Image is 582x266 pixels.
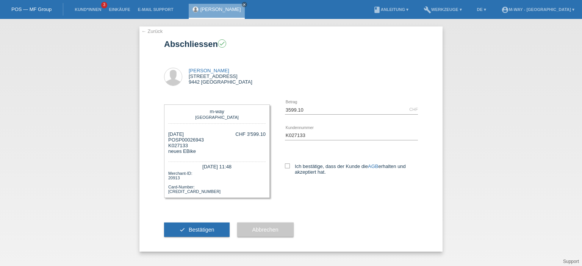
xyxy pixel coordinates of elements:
a: E-Mail Support [134,7,177,12]
h1: Abschliessen [164,39,418,49]
span: Abbrechen [252,227,278,233]
div: [DATE] 11:48 [168,162,266,170]
button: Abbrechen [237,222,294,237]
span: 3 [101,2,107,8]
span: K027133 [168,143,188,148]
div: m-way [170,109,264,114]
a: [PERSON_NAME] [189,68,229,73]
label: Ich bestätige, dass der Kunde die erhalten und akzeptiert hat. [285,163,418,175]
button: check Bestätigen [164,222,230,237]
a: close [242,2,247,7]
a: AGB [368,163,378,169]
i: build [424,6,431,14]
a: DE ▾ [473,7,490,12]
a: buildWerkzeuge ▾ [420,7,466,12]
i: check [179,227,185,233]
a: bookAnleitung ▾ [369,7,412,12]
i: check [219,40,225,47]
div: [STREET_ADDRESS] 9442 [GEOGRAPHIC_DATA] [189,68,252,85]
a: POS — MF Group [11,6,52,12]
div: CHF 3'599.10 [235,131,266,137]
a: account_circlem-way - [GEOGRAPHIC_DATA] ▾ [498,7,578,12]
div: Merchant-ID: 20913 Card-Number: [CREDIT_CARD_NUMBER] [168,170,266,194]
i: close [242,3,246,6]
a: Support [563,259,579,264]
div: CHF [409,107,418,112]
span: Bestätigen [189,227,214,233]
div: [DATE] POSP00026943 neues EBike [168,131,204,154]
a: [PERSON_NAME] [200,6,241,12]
a: Kund*innen [71,7,105,12]
i: book [373,6,381,14]
a: ← Zurück [141,28,163,34]
div: [GEOGRAPHIC_DATA] [170,114,264,120]
i: account_circle [501,6,509,14]
a: Einkäufe [105,7,134,12]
